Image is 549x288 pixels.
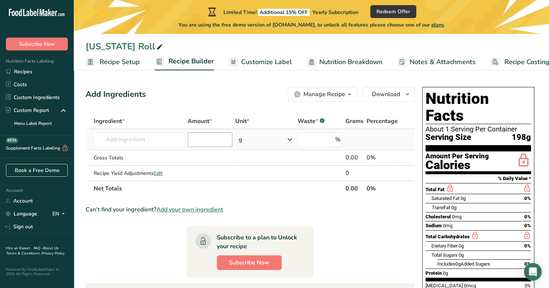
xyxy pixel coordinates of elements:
[288,87,357,102] button: Manage Recipe
[345,153,363,162] div: 0.00
[431,21,444,28] span: plans
[459,252,464,258] span: 0g
[303,90,345,99] div: Manage Recipe
[6,137,18,143] div: BETA
[431,205,444,210] i: Trans
[319,57,382,67] span: Nutrition Breakdown
[94,132,185,147] input: Add Ingredient
[42,251,65,256] a: Privacy Policy
[372,90,400,99] span: Download
[258,9,309,16] span: Additional 15% OFF
[459,243,464,249] span: 0g
[437,261,490,267] span: Includes Added Sugars
[363,87,415,102] button: Download
[100,57,140,67] span: Recipe Setup
[451,205,456,210] span: 0g
[455,261,461,267] span: 0g
[154,170,163,177] span: Edit
[425,223,442,228] span: Sodium
[229,54,292,70] a: Customize Label
[6,246,59,256] a: About Us .
[431,243,458,249] span: Dietary Fiber
[86,88,146,101] div: Add Ingredients
[217,233,299,251] div: Subscribe to a plan to Unlock your recipe
[298,117,324,126] div: Waste
[452,214,462,219] span: 0mg
[168,56,214,66] span: Recipe Builder
[365,180,399,196] th: 0%
[86,40,164,53] div: [US_STATE] Roll
[86,54,140,70] a: Recipe Setup
[425,133,471,142] span: Serving Size
[156,205,223,214] span: Add your own ingredient
[410,57,476,67] span: Notes & Attachments
[94,154,185,162] div: Gross Totals
[524,196,531,201] span: 0%
[425,90,531,124] h1: Nutrition Facts
[345,117,363,126] span: Grams
[344,180,365,196] th: 0.00
[52,210,68,218] div: EN
[19,40,55,48] span: Subscribe Now
[376,8,410,15] span: Redeem Offer
[524,243,531,249] span: 0%
[307,54,382,70] a: Nutrition Breakdown
[188,117,212,126] span: Amount
[461,196,466,201] span: 0g
[229,258,270,267] span: Subscribe Now
[397,54,476,70] a: Notes & Attachments
[312,9,358,16] span: Yearly Subscription
[6,106,49,114] div: Custom Report
[345,169,363,178] div: 0
[366,153,397,162] div: 0%
[443,270,448,276] span: 0g
[86,205,415,214] div: Can't find your ingredient?
[512,133,531,142] span: 198g
[6,267,68,276] div: Powered By FoodLabelMaker © 2025 All Rights Reserved
[94,117,125,126] span: Ingredient
[425,234,470,239] span: Total Carbohydrates
[241,57,292,67] span: Customize Label
[6,246,32,251] a: Hire an Expert .
[425,126,531,133] div: About 1 Serving Per Container
[524,214,531,219] span: 0%
[206,7,358,16] div: Limited Time!
[239,135,242,144] div: g
[6,207,37,220] a: Language
[6,164,68,177] a: Book a Free Demo
[425,270,442,276] span: Protein
[235,117,249,126] span: Unit
[425,153,489,160] div: Amount Per Serving
[443,223,452,228] span: 0mg
[217,255,282,270] button: Subscribe Now
[366,117,397,126] span: Percentage
[524,223,531,228] span: 0%
[431,196,459,201] span: Saturated Fat
[94,169,185,177] div: Recipe Yield Adjustments
[524,261,531,267] span: 0%
[370,5,416,18] button: Redeem Offer
[425,160,489,171] div: Calories
[425,214,451,219] span: Cholesterol
[431,252,458,258] span: Total Sugars
[34,246,42,251] a: FAQ .
[425,174,531,183] section: % Daily Value *
[431,205,450,210] span: Fat
[425,187,445,192] span: Total Fat
[178,21,444,29] span: You are using the free demo version of [DOMAIN_NAME], to unlock all features please choose one of...
[524,263,542,281] div: Open Intercom Messenger
[154,53,214,71] a: Recipe Builder
[6,38,68,50] button: Subscribe Now
[6,251,42,256] a: Terms & Conditions .
[92,180,344,196] th: Net Totals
